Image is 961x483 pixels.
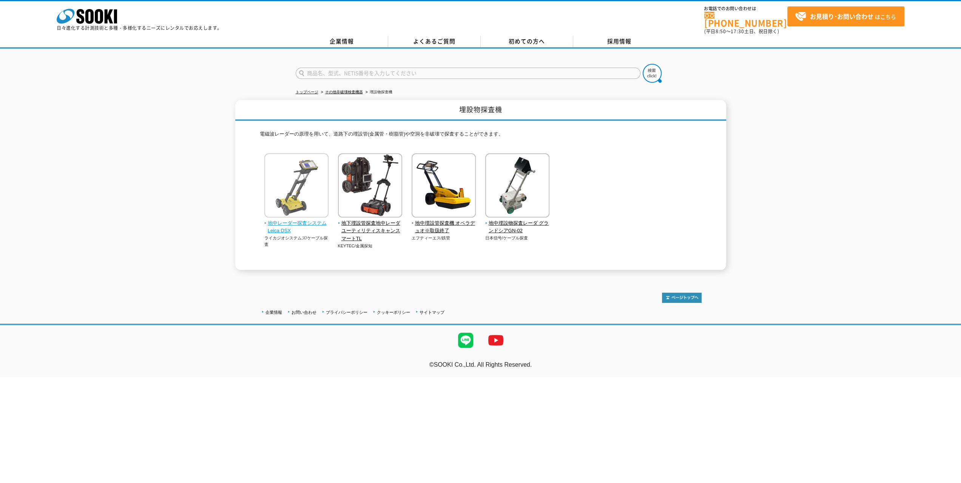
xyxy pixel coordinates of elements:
img: 地中埋設管探査機 オペラデュオ※取扱終了 [412,153,476,219]
img: btn_search.png [643,64,662,83]
li: 埋設物探査機 [364,88,392,96]
img: 地下埋設管探査地中レーダ ユーティリティスキャンスマートTL [338,153,402,219]
span: (平日 ～ 土日、祝日除く) [704,28,779,35]
span: 地下埋設管探査地中レーダ ユーティリティスキャンスマートTL [338,219,403,243]
span: お電話でのお問い合わせは [704,6,787,11]
a: 企業情報 [265,310,282,315]
a: よくあるご質問 [388,36,481,47]
a: テストMail [932,369,961,376]
p: 日本信号/ケーブル探査 [485,235,550,241]
p: エフティーエス/鉄管 [412,235,476,241]
p: 日々進化する計測技術と多種・多様化するニーズにレンタルでお応えします。 [57,26,222,30]
img: トップページへ [662,293,702,303]
span: 17:30 [731,28,744,35]
a: 初めての方へ [481,36,573,47]
span: 初めての方へ [509,37,545,45]
a: サイトマップ [420,310,444,315]
a: プライバシーポリシー [326,310,367,315]
img: 地中埋設物探査レーダ グランドシアGN-02 [485,153,549,219]
h1: 埋設物探査機 [235,100,726,121]
a: トップページ [296,90,318,94]
p: KEYTEC/金属探知 [338,243,403,249]
span: 8:50 [716,28,726,35]
img: YouTube [481,325,511,355]
a: 採用情報 [573,36,666,47]
strong: お見積り･お問い合わせ [810,12,873,21]
a: お問い合わせ [292,310,316,315]
a: 地中埋設管探査機 オペラデュオ※取扱終了 [412,212,476,235]
a: [PHONE_NUMBER] [704,12,787,27]
a: その他非破壊検査機器 [325,90,363,94]
a: お見積り･お問い合わせはこちら [787,6,904,26]
img: LINE [450,325,481,355]
span: 地中埋設物探査レーダ グランドシアGN-02 [485,219,550,235]
img: 地中レーダー探査システム Leica DSX [264,153,329,219]
p: 電磁波レーダーの原理を用いて、道路下の埋設管(金属管・樹脂管)や空洞を非破壊で探査することができます。 [260,130,702,142]
a: クッキーポリシー [377,310,410,315]
p: ライカジオシステムズ/ケーブル探査 [264,235,329,247]
span: 地中レーダー探査システム Leica DSX [264,219,329,235]
span: 地中埋設管探査機 オペラデュオ※取扱終了 [412,219,476,235]
a: 企業情報 [296,36,388,47]
input: 商品名、型式、NETIS番号を入力してください [296,68,640,79]
a: 地中レーダー探査システム Leica DSX [264,212,329,235]
a: 地下埋設管探査地中レーダ ユーティリティスキャンスマートTL [338,212,403,243]
a: 地中埋設物探査レーダ グランドシアGN-02 [485,212,550,235]
span: はこちら [795,11,896,22]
